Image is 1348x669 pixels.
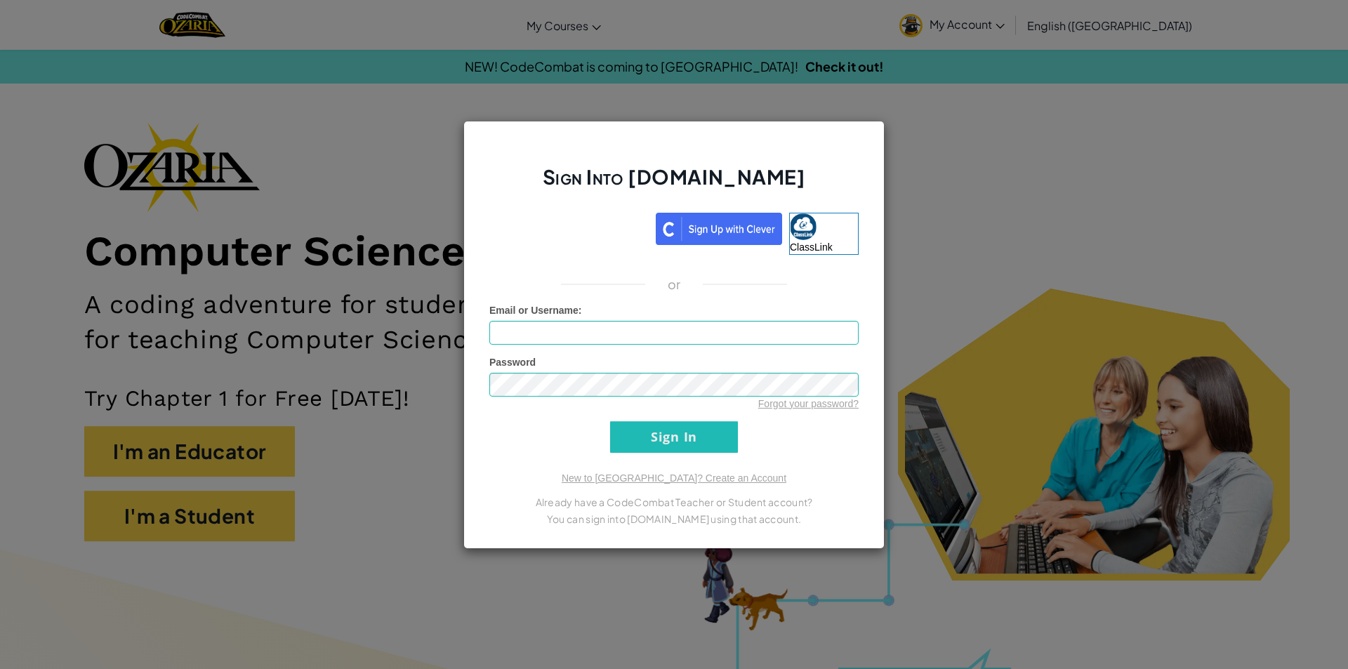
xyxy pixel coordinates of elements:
h2: Sign Into [DOMAIN_NAME] [489,164,859,204]
p: Already have a CodeCombat Teacher or Student account? [489,494,859,510]
input: Sign In [610,421,738,453]
a: New to [GEOGRAPHIC_DATA]? Create an Account [562,472,786,484]
iframe: Sign in with Google Button [482,211,656,242]
a: Forgot your password? [758,398,859,409]
span: Email or Username [489,305,579,316]
span: Password [489,357,536,368]
p: or [668,276,681,293]
img: classlink-logo-small.png [790,213,817,240]
label: : [489,303,582,317]
p: You can sign into [DOMAIN_NAME] using that account. [489,510,859,527]
img: clever_sso_button@2x.png [656,213,782,245]
span: ClassLink [790,241,833,253]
